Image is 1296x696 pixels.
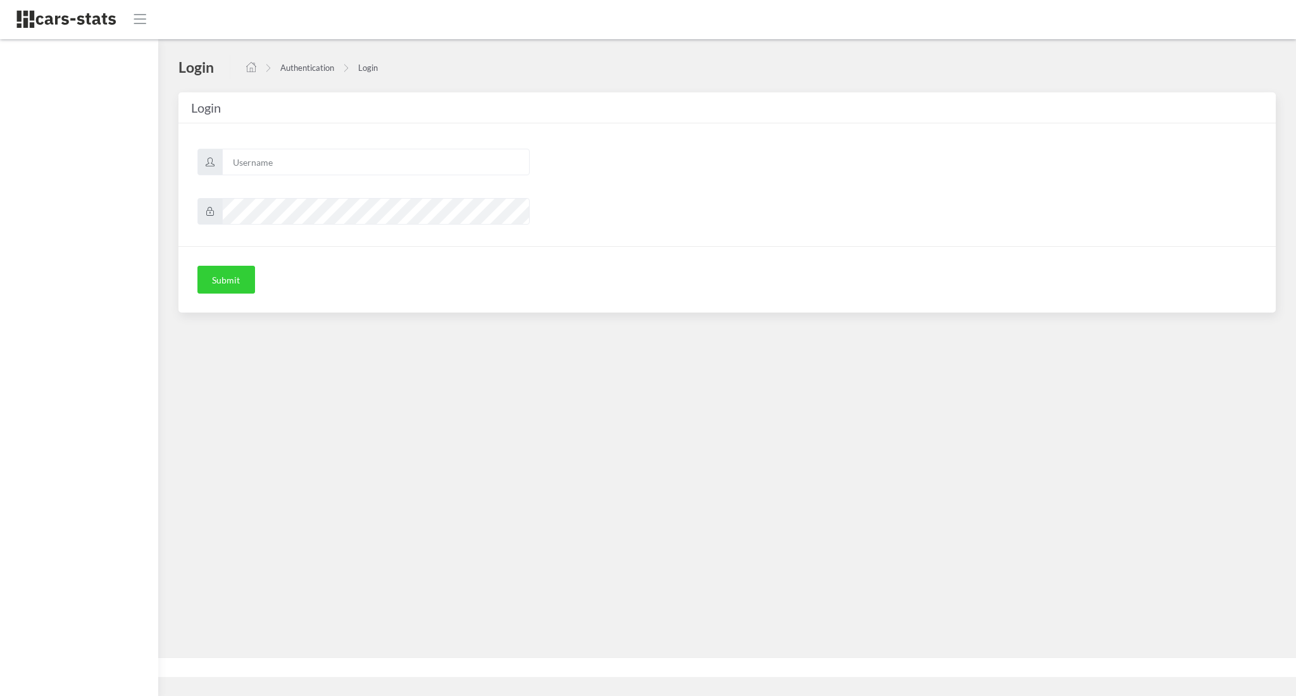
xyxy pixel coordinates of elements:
[197,266,255,294] button: Submit
[16,9,117,29] img: navbar brand
[191,100,221,115] span: Login
[222,149,530,175] input: Username
[178,58,214,77] h4: Login
[358,63,378,73] a: Login
[280,63,334,73] a: Authentication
